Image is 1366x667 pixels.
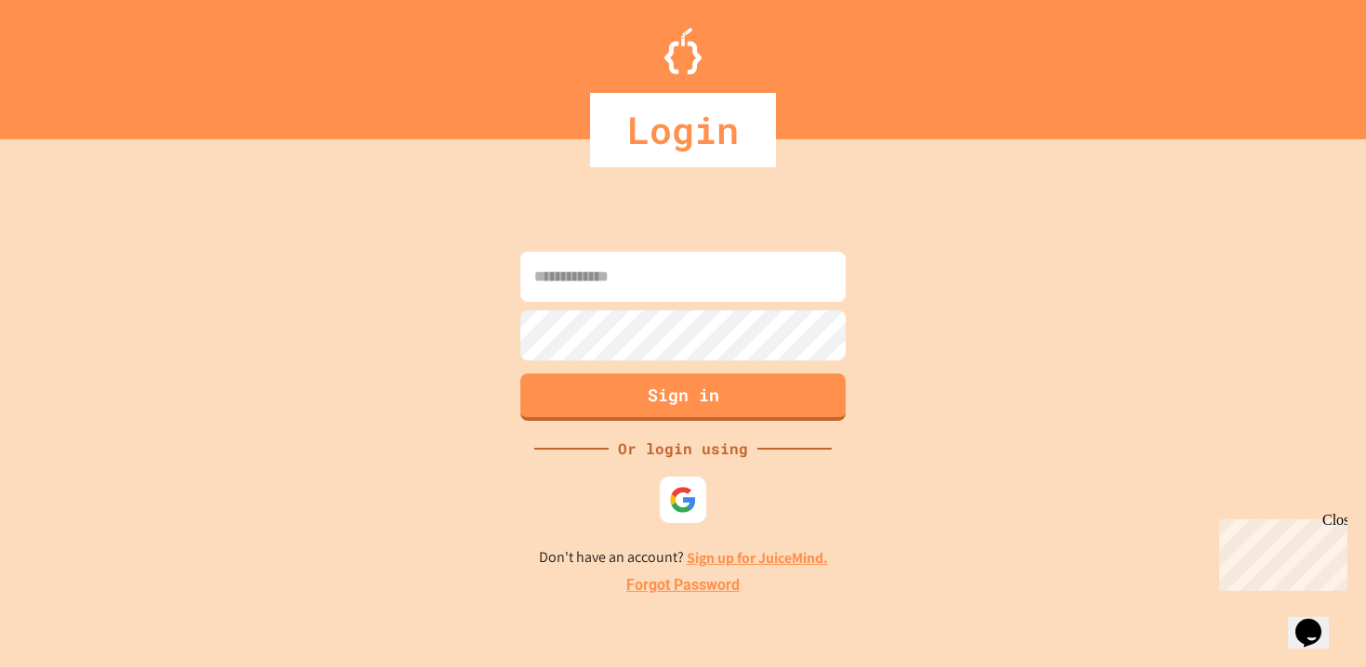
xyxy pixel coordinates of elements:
iframe: chat widget [1212,512,1347,591]
a: Sign up for JuiceMind. [687,548,828,568]
div: Chat with us now!Close [7,7,128,118]
img: Logo.svg [664,28,702,74]
a: Forgot Password [626,574,740,596]
button: Sign in [520,373,846,421]
img: google-icon.svg [669,486,697,514]
div: Or login using [609,438,757,460]
iframe: chat widget [1288,593,1347,648]
div: Login [590,93,776,167]
p: Don't have an account? [539,546,828,569]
